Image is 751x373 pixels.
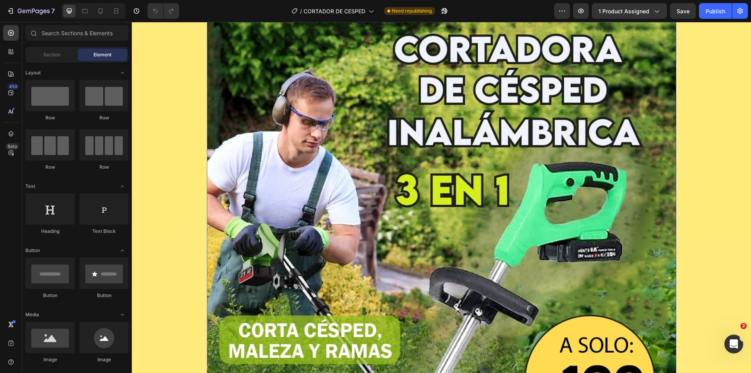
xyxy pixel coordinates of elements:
[79,114,129,121] div: Row
[3,3,58,19] button: 7
[7,83,19,90] div: 450
[25,164,75,171] div: Row
[116,244,129,257] span: Toggle open
[79,356,129,363] div: Image
[79,292,129,299] div: Button
[116,180,129,193] span: Toggle open
[25,25,129,41] input: Search Sections & Elements
[706,7,725,15] div: Publish
[116,308,129,321] span: Toggle open
[304,7,365,15] span: CORTADOR DE CESPED
[6,143,19,150] div: Beta
[25,292,75,299] div: Button
[147,3,179,19] div: Undo/Redo
[116,67,129,79] span: Toggle open
[25,356,75,363] div: Image
[79,228,129,235] div: Text Block
[51,6,55,16] p: 7
[25,69,41,76] span: Layout
[592,3,667,19] button: 1 product assigned
[25,247,40,254] span: Button
[79,164,129,171] div: Row
[25,183,35,190] span: Text
[93,51,111,58] span: Element
[699,3,732,19] button: Publish
[43,51,60,58] span: Section
[25,114,75,121] div: Row
[392,7,432,14] span: Need republishing
[25,311,39,318] span: Media
[740,323,747,329] span: 2
[677,8,690,14] span: Save
[25,228,75,235] div: Heading
[132,22,751,373] iframe: Design area
[670,3,696,19] button: Save
[300,7,302,15] span: /
[724,335,743,353] iframe: Intercom live chat
[598,7,649,15] span: 1 product assigned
